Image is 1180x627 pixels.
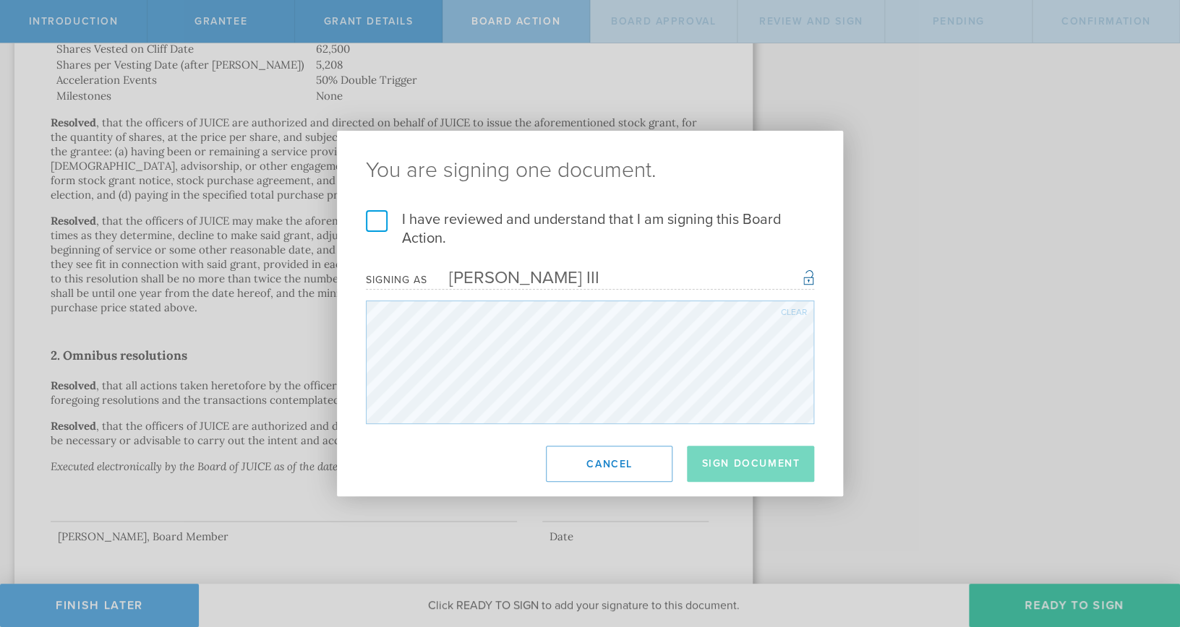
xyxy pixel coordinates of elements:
button: Cancel [546,446,672,482]
iframe: Chat Widget [1108,514,1180,584]
div: [PERSON_NAME] III [427,267,599,288]
div: Signing as [366,274,427,286]
label: I have reviewed and understand that I am signing this Board Action. [366,210,814,248]
button: Sign Document [687,446,814,482]
ng-pluralize: You are signing one document. [366,160,814,181]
